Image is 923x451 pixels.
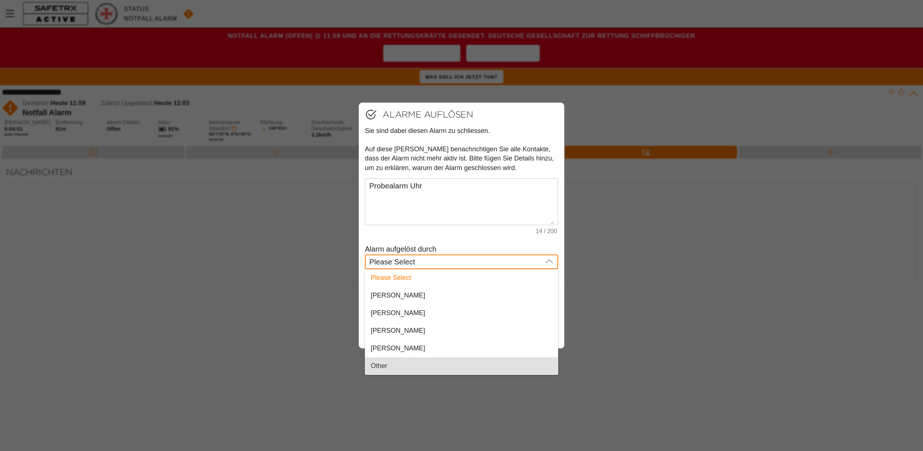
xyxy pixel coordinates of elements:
span: [PERSON_NAME] [371,344,425,352]
textarea: 14 / 200 [369,179,554,224]
span: Please Select [369,259,415,265]
span: [PERSON_NAME] [371,327,425,334]
span: Please Select [371,274,411,281]
label: Alarm aufgelöst durch [365,245,437,253]
p: Sie sind dabei diesen Alarm zu schliessen. Auf diese [PERSON_NAME] benachrichtigen Sie alle Konta... [365,126,558,173]
span: [PERSON_NAME] [371,292,425,299]
span: Other [371,362,387,369]
div: 14 / 200 [533,228,557,234]
span: [PERSON_NAME] [371,309,425,317]
span: Alarme auflösen [383,109,473,120]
